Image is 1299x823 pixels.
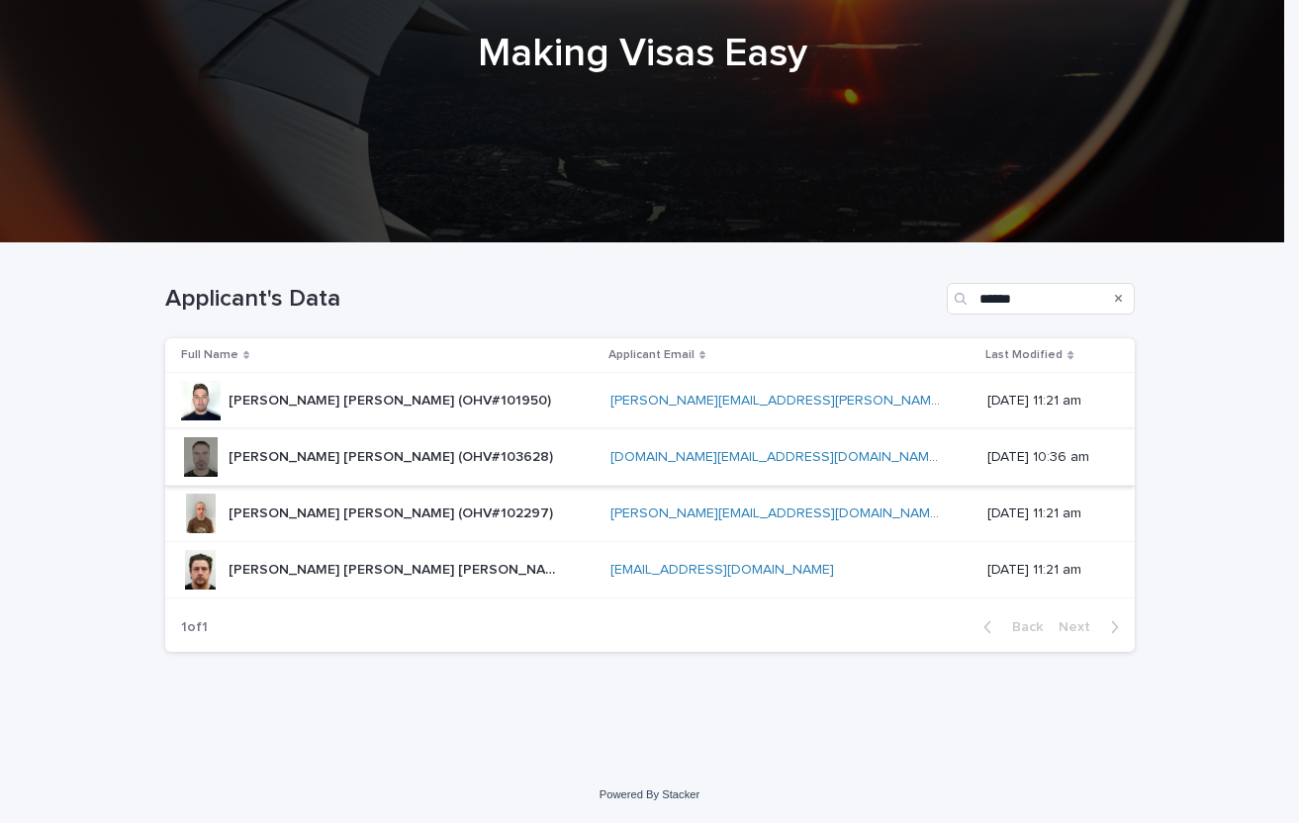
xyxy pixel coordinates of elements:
[157,30,1127,77] h1: Making Visas Easy
[165,542,1135,598] tr: [PERSON_NAME] [PERSON_NAME] [PERSON_NAME] (OHV#10739)[PERSON_NAME] [PERSON_NAME] [PERSON_NAME] (O...
[165,429,1135,486] tr: [PERSON_NAME] [PERSON_NAME] (OHV#103628)[PERSON_NAME] [PERSON_NAME] (OHV#103628) [DOMAIN_NAME][EM...
[610,450,941,464] a: [DOMAIN_NAME][EMAIL_ADDRESS][DOMAIN_NAME]
[165,373,1135,429] tr: [PERSON_NAME] [PERSON_NAME] (OHV#101950)[PERSON_NAME] [PERSON_NAME] (OHV#101950) [PERSON_NAME][EM...
[987,505,1102,522] p: [DATE] 11:21 am
[165,285,939,314] h1: Applicant's Data
[947,283,1135,315] input: Search
[1051,618,1135,636] button: Next
[229,502,557,522] p: [PERSON_NAME] [PERSON_NAME] (OHV#102297)
[1059,620,1102,634] span: Next
[610,394,1050,408] a: [PERSON_NAME][EMAIL_ADDRESS][PERSON_NAME][DOMAIN_NAME]
[987,393,1102,410] p: [DATE] 11:21 am
[229,389,555,410] p: [PERSON_NAME] [PERSON_NAME] (OHV#101950)
[165,486,1135,542] tr: [PERSON_NAME] [PERSON_NAME] (OHV#102297)[PERSON_NAME] [PERSON_NAME] (OHV#102297) [PERSON_NAME][EM...
[987,449,1102,466] p: [DATE] 10:36 am
[229,558,562,579] p: [PERSON_NAME] [PERSON_NAME] [PERSON_NAME] (OHV#10739)
[968,618,1051,636] button: Back
[985,344,1063,366] p: Last Modified
[229,445,557,466] p: [PERSON_NAME] [PERSON_NAME] (OHV#103628)
[165,603,224,652] p: 1 of 1
[600,788,699,800] a: Powered By Stacker
[608,344,695,366] p: Applicant Email
[1000,620,1043,634] span: Back
[610,506,942,520] a: [PERSON_NAME][EMAIL_ADDRESS][DOMAIN_NAME]
[610,563,834,577] a: [EMAIL_ADDRESS][DOMAIN_NAME]
[987,562,1102,579] p: [DATE] 11:21 am
[181,344,238,366] p: Full Name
